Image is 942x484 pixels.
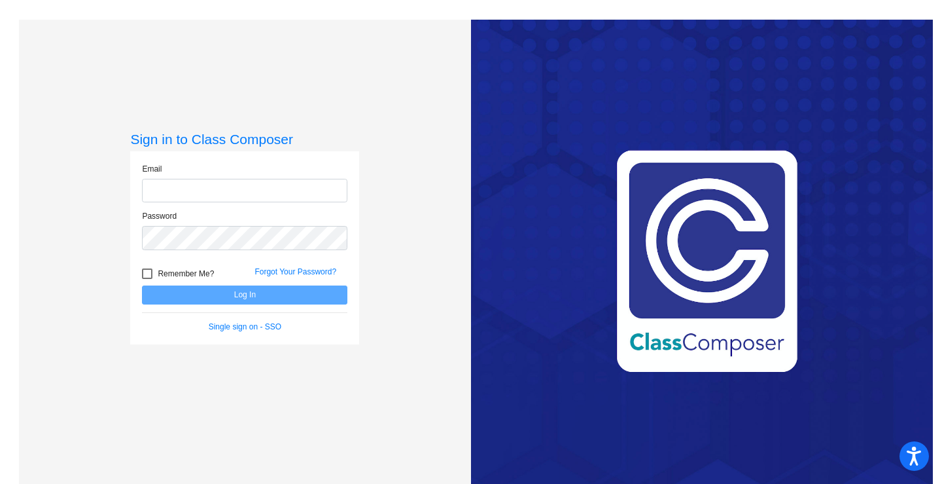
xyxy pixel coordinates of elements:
[130,131,359,147] h3: Sign in to Class Composer
[142,163,162,175] label: Email
[254,267,336,276] a: Forgot Your Password?
[142,286,347,305] button: Log In
[158,266,214,282] span: Remember Me?
[142,210,177,222] label: Password
[209,322,281,331] a: Single sign on - SSO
